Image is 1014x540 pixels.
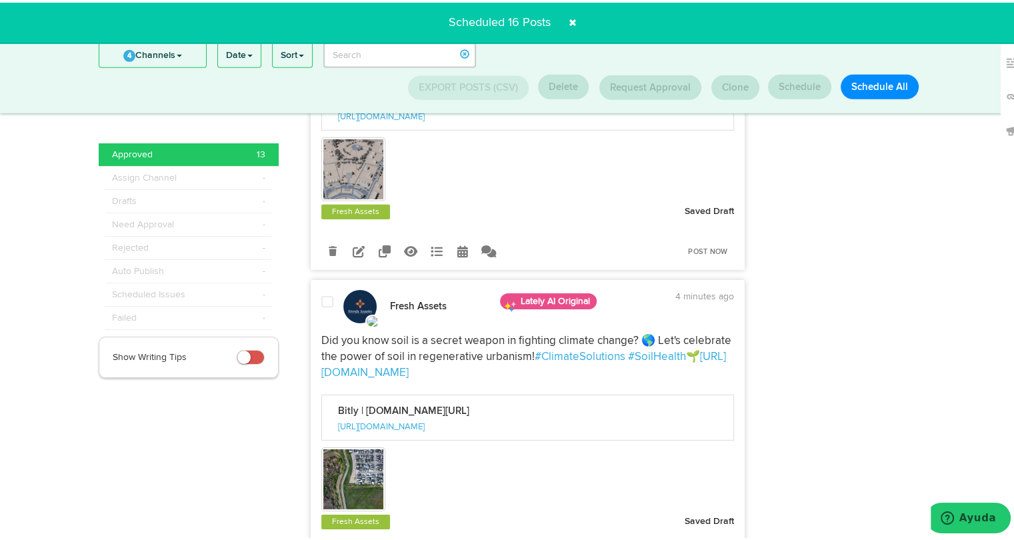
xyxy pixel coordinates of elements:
span: - [263,192,265,205]
img: hGiPfqDTScOqu04E9HTo [323,137,383,197]
a: Sort [273,41,312,65]
span: Assign Channel [112,169,177,182]
a: Date [218,41,261,65]
a: [URL][DOMAIN_NAME] [338,420,425,429]
span: Did you know soil is a secret weapon in fighting climate change? 🌎 Let's celebrate the power of s... [321,333,734,360]
span: Rejected [112,239,149,252]
span: Drafts [112,192,137,205]
span: - [263,285,265,299]
p: Bitly | [DOMAIN_NAME][URL] [338,403,469,413]
span: - [263,309,265,322]
img: sparkles.png [503,297,517,311]
span: Lately AI Original [500,291,597,307]
input: Search [323,40,476,65]
a: 4Channels [99,41,206,65]
button: Schedule [768,72,831,97]
span: Show Writing Tips [113,350,187,359]
a: Fresh Assets [329,203,382,216]
a: Fresh Assets [329,513,382,526]
span: - [263,169,265,182]
span: - [263,215,265,229]
span: Failed [112,309,137,322]
button: Schedule All [841,72,919,97]
span: Scheduled 16 Posts [441,14,559,26]
span: Clone [722,80,749,90]
button: Request Approval [599,73,701,97]
a: #SoilHealth [628,349,686,360]
button: Clone [711,73,759,97]
a: Post Now [681,240,734,259]
strong: Saved Draft [685,204,734,213]
span: Approved [112,145,153,159]
a: #ClimateSolutions [535,349,625,360]
a: [URL][DOMAIN_NAME] [338,110,425,119]
span: 13 [257,145,265,159]
img: CHdpMPipQDGd2YiGEnDm [323,447,383,507]
span: Need Approval [112,215,174,229]
strong: Fresh Assets [390,299,447,309]
img: twitter-x.svg [365,312,381,325]
span: Request Approval [610,80,691,90]
iframe: Abre un widget desde donde se puede obtener más información [931,500,1011,533]
span: 4 [123,47,135,59]
time: 4 minutes ago [675,289,734,299]
span: - [263,262,265,275]
img: 1CAGJ4eP_normal.jpg [343,287,377,321]
button: Export Posts (CSV) [408,73,529,97]
span: - [263,239,265,252]
button: Delete [538,72,589,97]
strong: Saved Draft [685,514,734,523]
span: 🌱 [686,349,700,360]
span: Scheduled Issues [112,285,185,299]
span: Auto Publish [112,262,164,275]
